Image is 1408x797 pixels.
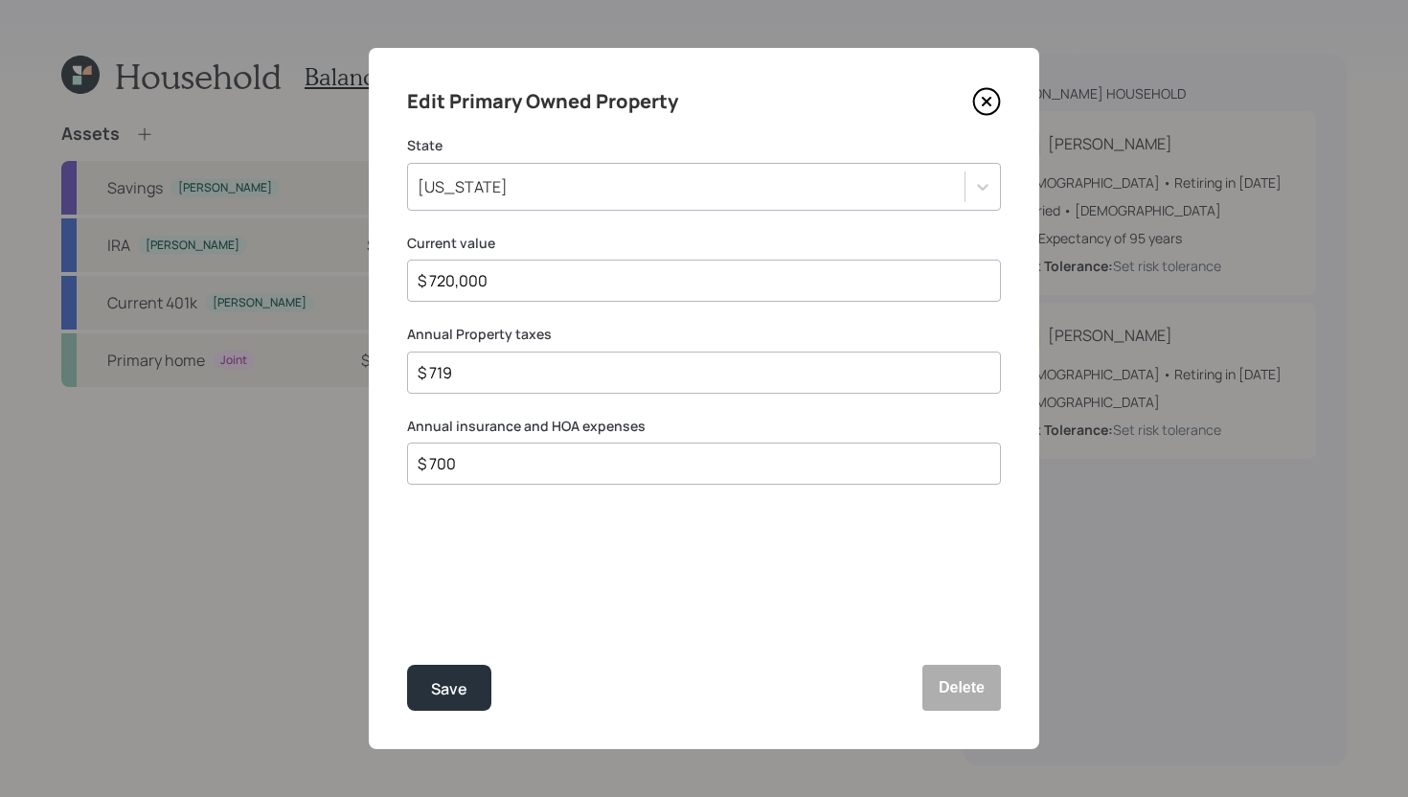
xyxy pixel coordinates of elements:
[407,325,1001,344] label: Annual Property taxes
[407,665,491,711] button: Save
[922,665,1001,711] button: Delete
[418,176,508,197] div: [US_STATE]
[407,86,678,117] h4: Edit Primary Owned Property
[407,417,1001,436] label: Annual insurance and HOA expenses
[407,136,1001,155] label: State
[407,234,1001,253] label: Current value
[431,676,467,702] div: Save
